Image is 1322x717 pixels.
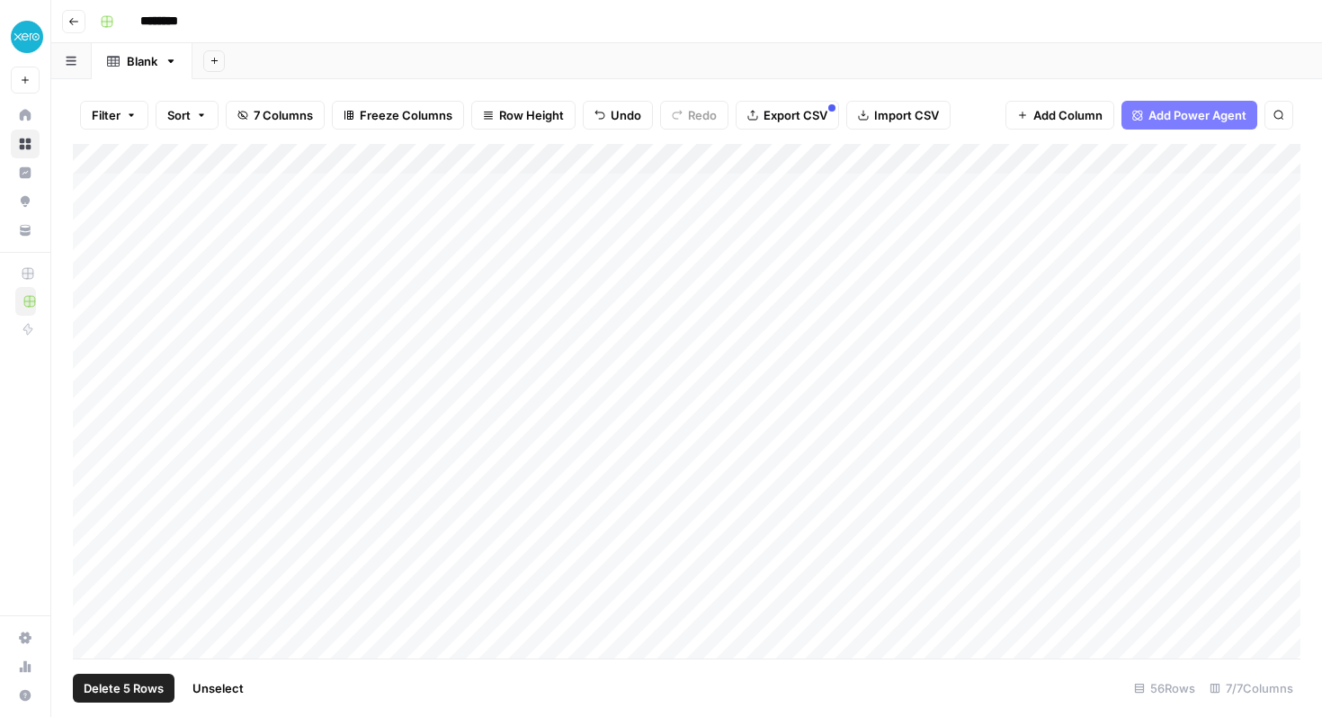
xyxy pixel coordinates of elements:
[11,623,40,652] a: Settings
[1127,674,1202,703] div: 56 Rows
[127,52,157,70] div: Blank
[764,106,827,124] span: Export CSV
[80,101,148,130] button: Filter
[182,674,255,703] button: Unselect
[360,106,452,124] span: Freeze Columns
[156,101,219,130] button: Sort
[84,679,164,697] span: Delete 5 Rows
[736,101,839,130] button: Export CSV
[688,106,717,124] span: Redo
[1005,101,1114,130] button: Add Column
[11,158,40,187] a: Insights
[11,216,40,245] a: Your Data
[1033,106,1103,124] span: Add Column
[254,106,313,124] span: 7 Columns
[92,106,121,124] span: Filter
[73,674,174,703] button: Delete 5 Rows
[611,106,641,124] span: Undo
[11,14,40,59] button: Workspace: XeroOps
[1148,106,1246,124] span: Add Power Agent
[583,101,653,130] button: Undo
[192,679,244,697] span: Unselect
[167,106,191,124] span: Sort
[471,101,576,130] button: Row Height
[1202,674,1300,703] div: 7/7 Columns
[11,130,40,158] a: Browse
[499,106,564,124] span: Row Height
[92,43,192,79] a: Blank
[11,681,40,710] button: Help + Support
[11,187,40,216] a: Opportunities
[226,101,325,130] button: 7 Columns
[1121,101,1257,130] button: Add Power Agent
[660,101,728,130] button: Redo
[332,101,464,130] button: Freeze Columns
[11,101,40,130] a: Home
[11,21,43,53] img: XeroOps Logo
[846,101,951,130] button: Import CSV
[11,652,40,681] a: Usage
[874,106,939,124] span: Import CSV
